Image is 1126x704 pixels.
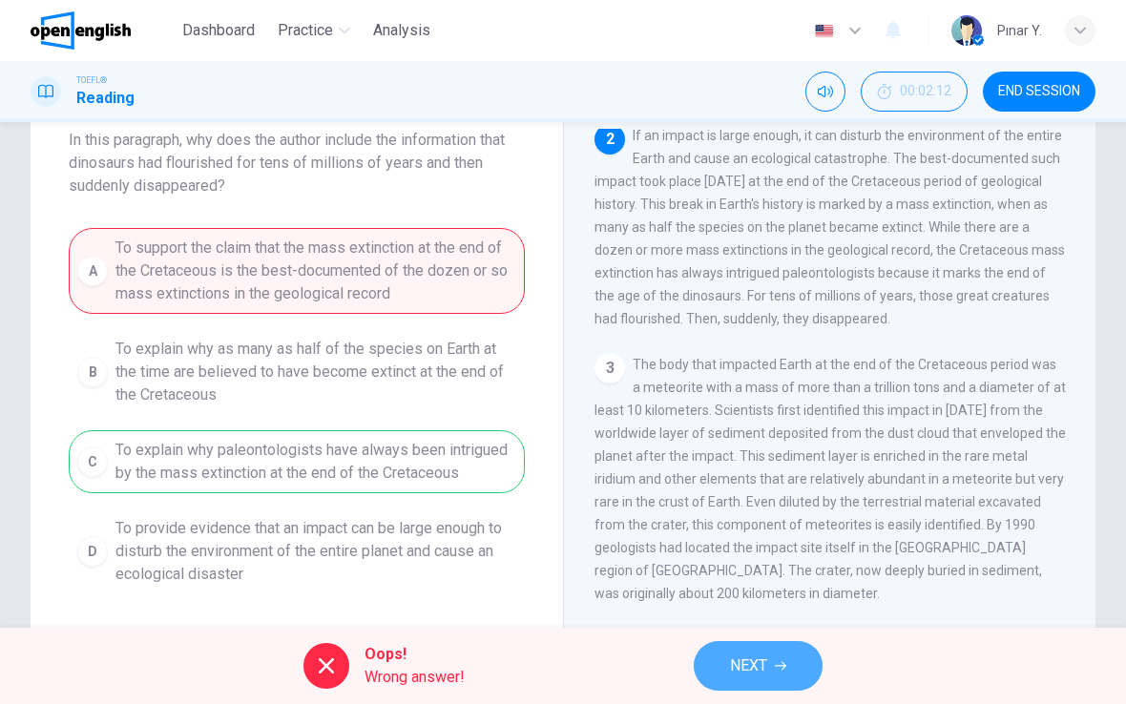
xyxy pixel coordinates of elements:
span: TOEFL® [76,73,107,87]
div: Hide [861,72,968,112]
span: NEXT [730,652,767,679]
div: Mute [805,72,845,112]
button: Analysis [365,13,438,48]
button: NEXT [694,641,823,691]
span: Practice [278,19,333,42]
button: Practice [270,13,358,48]
div: 3 [594,353,625,383]
span: The body that impacted Earth at the end of the Cretaceous period was a meteorite with a mass of m... [594,357,1066,601]
h1: Reading [76,87,135,110]
button: 00:02:12 [861,72,968,112]
button: Dashboard [175,13,262,48]
img: Profile picture [951,15,982,46]
span: Wrong answer! [365,666,465,689]
div: 2 [594,124,625,155]
span: 00:02:12 [900,84,951,99]
img: OpenEnglish logo [31,11,131,50]
a: OpenEnglish logo [31,11,175,50]
button: END SESSION [983,72,1095,112]
span: END SESSION [998,84,1080,99]
div: Pınar Y. [997,19,1042,42]
span: If an impact is large enough, it can disturb the environment of the entire Earth and cause an eco... [594,128,1065,326]
img: en [812,24,836,38]
span: In this paragraph, why does the author include the information that dinosaurs had flourished for ... [69,129,525,197]
span: Oops! [365,643,465,666]
span: Dashboard [182,19,255,42]
span: Analysis [373,19,430,42]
